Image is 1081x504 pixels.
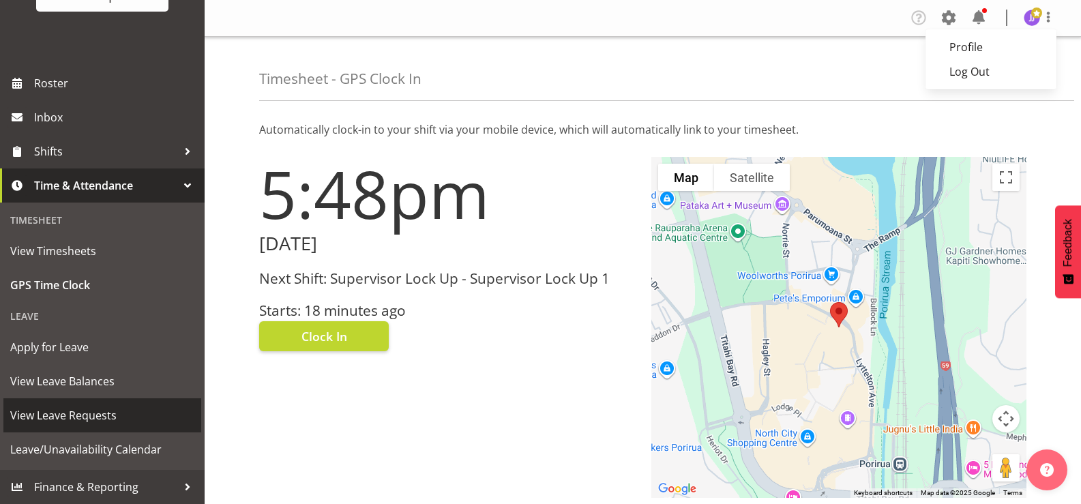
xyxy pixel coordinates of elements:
[10,405,194,426] span: View Leave Requests
[3,206,201,234] div: Timesheet
[259,71,421,87] h4: Timesheet - GPS Clock In
[34,73,198,93] span: Roster
[259,233,635,254] h2: [DATE]
[1024,10,1040,26] img: janelle-jonkers702.jpg
[259,303,635,318] h3: Starts: 18 minutes ago
[10,439,194,460] span: Leave/Unavailability Calendar
[3,234,201,268] a: View Timesheets
[34,141,177,162] span: Shifts
[3,302,201,330] div: Leave
[259,271,635,286] h3: Next Shift: Supervisor Lock Up - Supervisor Lock Up 1
[655,480,700,498] img: Google
[1040,463,1054,477] img: help-xxl-2.png
[925,35,1056,59] a: Profile
[34,175,177,196] span: Time & Attendance
[34,477,177,497] span: Finance & Reporting
[10,241,194,261] span: View Timesheets
[1062,219,1074,267] span: Feedback
[259,121,1026,138] p: Automatically clock-in to your shift via your mobile device, which will automatically link to you...
[714,164,790,191] button: Show satellite imagery
[259,321,389,351] button: Clock In
[1003,489,1022,496] a: Terms (opens in new tab)
[34,107,198,128] span: Inbox
[301,327,347,345] span: Clock In
[921,489,995,496] span: Map data ©2025 Google
[3,432,201,466] a: Leave/Unavailability Calendar
[259,157,635,231] h1: 5:48pm
[854,488,913,498] button: Keyboard shortcuts
[992,405,1020,432] button: Map camera controls
[3,364,201,398] a: View Leave Balances
[3,330,201,364] a: Apply for Leave
[658,164,714,191] button: Show street map
[10,371,194,391] span: View Leave Balances
[655,480,700,498] a: Open this area in Google Maps (opens a new window)
[925,59,1056,84] a: Log Out
[3,398,201,432] a: View Leave Requests
[10,275,194,295] span: GPS Time Clock
[10,337,194,357] span: Apply for Leave
[992,454,1020,481] button: Drag Pegman onto the map to open Street View
[1055,205,1081,298] button: Feedback - Show survey
[992,164,1020,191] button: Toggle fullscreen view
[3,268,201,302] a: GPS Time Clock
